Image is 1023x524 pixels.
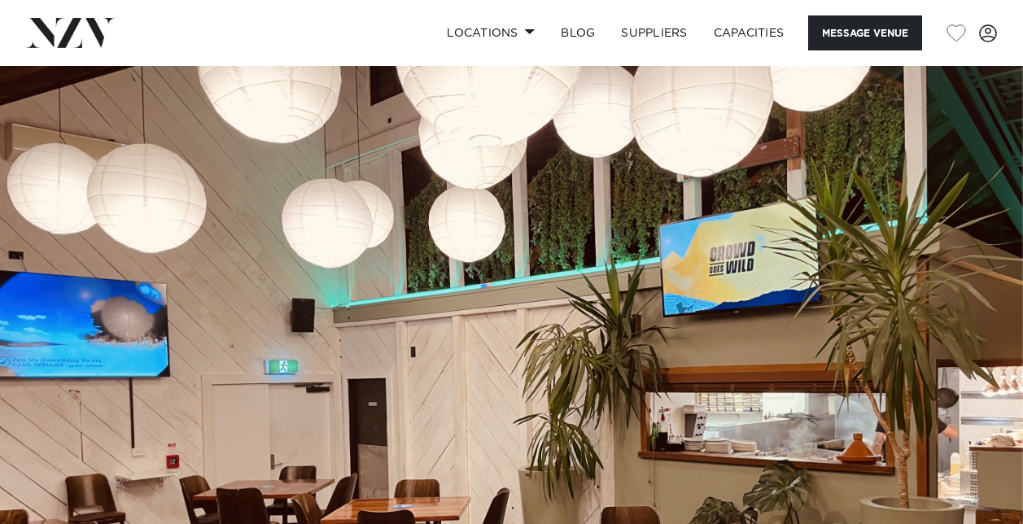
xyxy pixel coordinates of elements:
a: SUPPLIERS [608,15,700,50]
a: Capacities [701,15,798,50]
button: Message Venue [808,15,922,50]
a: BLOG [548,15,608,50]
img: nzv-logo.png [26,18,115,47]
a: Locations [434,15,548,50]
